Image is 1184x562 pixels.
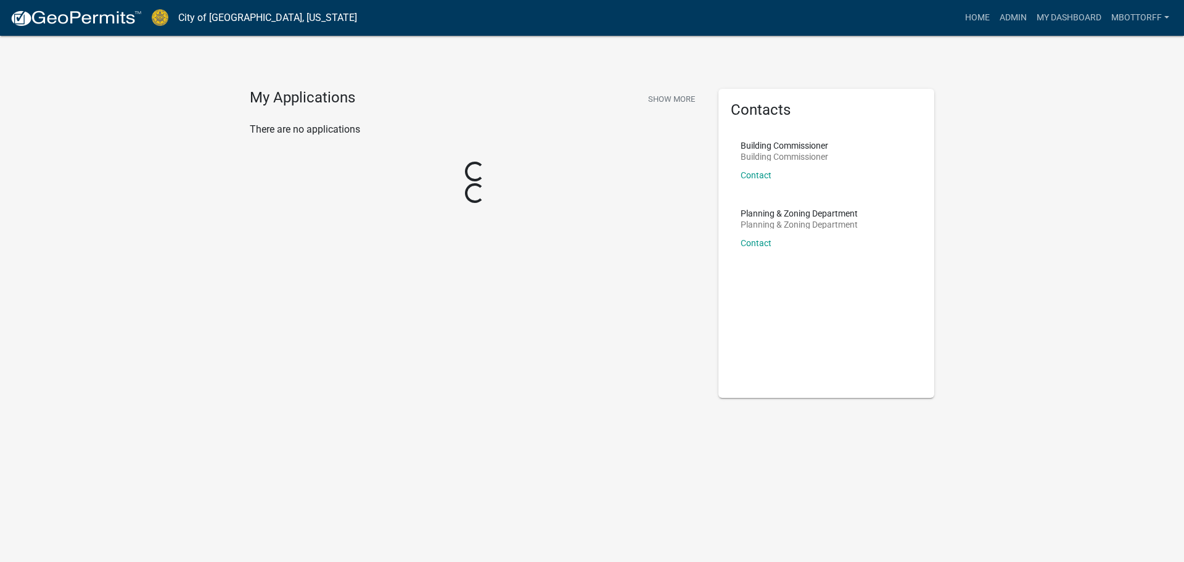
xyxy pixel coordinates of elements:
p: There are no applications [250,122,700,137]
h5: Contacts [731,101,922,119]
a: Contact [741,170,771,180]
a: Mbottorff [1106,6,1174,30]
a: My Dashboard [1032,6,1106,30]
p: Planning & Zoning Department [741,220,858,229]
p: Building Commissioner [741,152,828,161]
a: City of [GEOGRAPHIC_DATA], [US_STATE] [178,7,357,28]
a: Home [960,6,995,30]
p: Building Commissioner [741,141,828,150]
button: Show More [643,89,700,109]
h4: My Applications [250,89,355,107]
a: Admin [995,6,1032,30]
img: City of Jeffersonville, Indiana [152,9,168,26]
a: Contact [741,238,771,248]
p: Planning & Zoning Department [741,209,858,218]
